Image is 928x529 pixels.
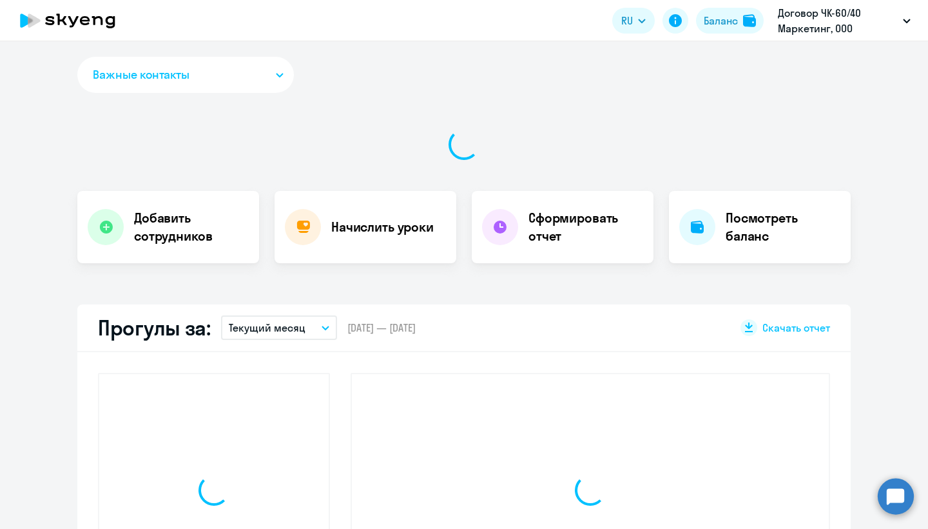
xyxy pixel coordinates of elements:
[331,218,434,236] h4: Начислить уроки
[743,14,756,27] img: balance
[93,66,189,83] span: Важные контакты
[612,8,655,34] button: RU
[696,8,764,34] button: Балансbalance
[134,209,249,245] h4: Добавить сотрудников
[229,320,305,335] p: Текущий месяц
[621,13,633,28] span: RU
[77,57,294,93] button: Важные контакты
[704,13,738,28] div: Баланс
[771,5,917,36] button: Договор ЧК-60/40 Маркетинг, ООО "САУФМЕДИА МАРКЕТИНГ"
[221,315,337,340] button: Текущий месяц
[347,321,416,335] span: [DATE] — [DATE]
[726,209,840,245] h4: Посмотреть баланс
[762,321,830,335] span: Скачать отчет
[98,315,211,341] h2: Прогулы за:
[528,209,643,245] h4: Сформировать отчет
[778,5,898,36] p: Договор ЧК-60/40 Маркетинг, ООО "САУФМЕДИА МАРКЕТИНГ"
